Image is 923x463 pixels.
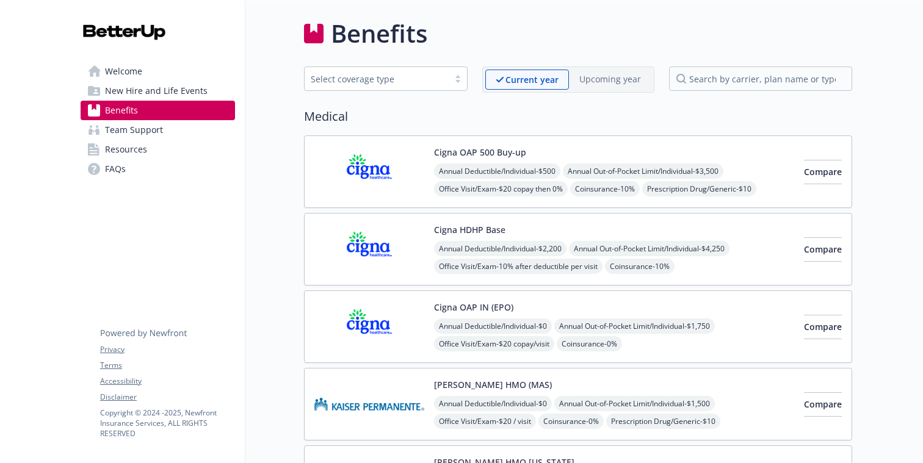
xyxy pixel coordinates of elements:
span: Coinsurance - 10% [570,181,640,196]
button: Cigna OAP 500 Buy-up [434,146,526,159]
input: search by carrier, plan name or type [669,66,852,91]
span: Prescription Drug/Generic - $10 [606,414,720,429]
span: Benefits [105,101,138,120]
p: Upcoming year [579,73,641,85]
span: Office Visit/Exam - $20 copay then 0% [434,181,568,196]
button: Compare [804,315,842,339]
span: Annual Deductible/Individual - $0 [434,318,552,334]
img: CIGNA carrier logo [314,301,424,353]
a: Resources [81,140,235,159]
span: Annual Out-of-Pocket Limit/Individual - $1,500 [554,396,715,411]
span: Office Visit/Exam - $20 copay/visit [434,336,554,351]
a: FAQs [81,159,235,179]
a: Accessibility [100,376,234,387]
span: Office Visit/Exam - 10% after deductible per visit [434,259,603,274]
img: Kaiser Permanente Insurance Company carrier logo [314,378,424,430]
h2: Medical [304,107,852,126]
a: Terms [100,360,234,371]
span: Annual Out-of-Pocket Limit/Individual - $4,250 [569,241,729,256]
span: Resources [105,140,147,159]
span: Coinsurance - 0% [538,414,604,429]
span: New Hire and Life Events [105,81,208,101]
a: Disclaimer [100,392,234,403]
span: Upcoming year [569,70,651,90]
a: New Hire and Life Events [81,81,235,101]
span: Compare [804,398,842,410]
button: Compare [804,392,842,417]
img: CIGNA carrier logo [314,223,424,275]
span: Annual Out-of-Pocket Limit/Individual - $3,500 [563,163,723,179]
span: Annual Deductible/Individual - $500 [434,163,560,179]
span: Compare [804,243,842,255]
a: Team Support [81,120,235,140]
p: Current year [505,73,559,86]
span: Compare [804,321,842,332]
span: Compare [804,166,842,178]
button: [PERSON_NAME] HMO (MAS) [434,378,552,391]
h1: Benefits [331,15,427,52]
button: Cigna OAP IN (EPO) [434,301,513,314]
span: Annual Out-of-Pocket Limit/Individual - $1,750 [554,318,715,334]
span: Coinsurance - 10% [605,259,675,274]
a: Welcome [81,62,235,81]
a: Privacy [100,344,234,355]
span: Welcome [105,62,142,81]
p: Copyright © 2024 - 2025 , Newfront Insurance Services, ALL RIGHTS RESERVED [100,407,234,439]
a: Benefits [81,101,235,120]
span: FAQs [105,159,126,179]
span: Prescription Drug/Generic - $10 [642,181,756,196]
span: Coinsurance - 0% [557,336,622,351]
button: Compare [804,237,842,262]
span: Team Support [105,120,163,140]
button: Compare [804,160,842,184]
span: Annual Deductible/Individual - $0 [434,396,552,411]
div: Select coverage type [311,73,443,85]
span: Annual Deductible/Individual - $2,200 [434,241,566,256]
button: Cigna HDHP Base [434,223,505,236]
img: CIGNA carrier logo [314,146,424,198]
span: Office Visit/Exam - $20 / visit [434,414,536,429]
